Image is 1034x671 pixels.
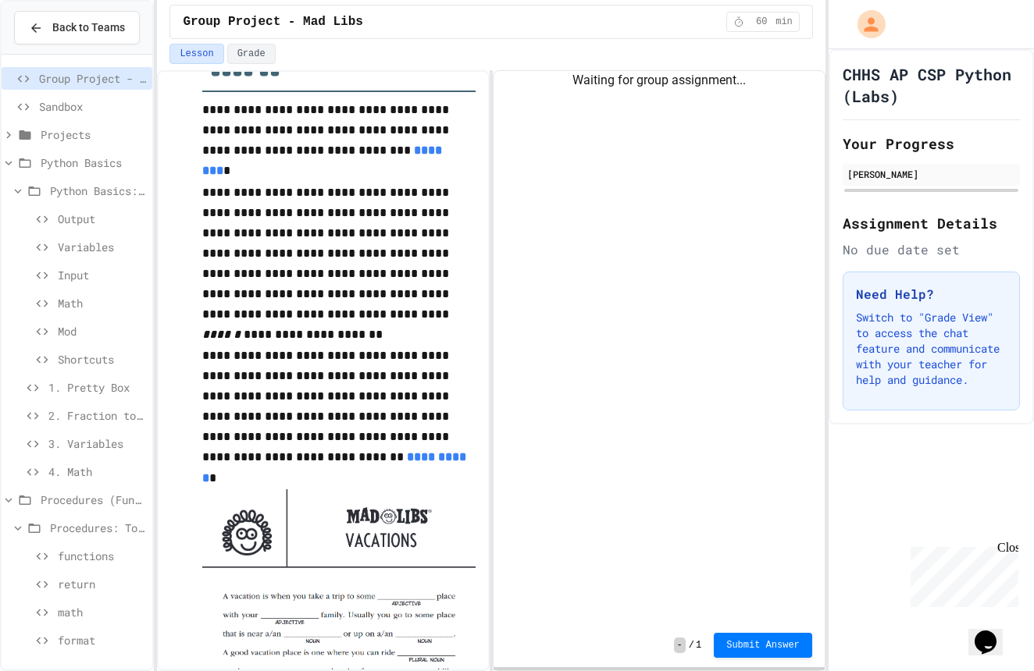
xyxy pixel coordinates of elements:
span: min [775,16,793,28]
span: Sandbox [39,98,146,115]
span: Mod [58,323,146,339]
span: math [58,604,146,620]
span: Submit Answer [726,639,800,651]
span: Procedures (Functions) [41,492,146,508]
div: No due date set [843,240,1020,259]
span: Group Project - Mad Libs [39,70,146,87]
span: Back to Teams [52,20,125,36]
span: 60 [749,16,774,28]
span: Procedures: To Reviews [50,520,146,536]
span: 1. Pretty Box [48,379,146,396]
span: Math [58,295,146,311]
div: Chat with us now!Close [6,6,108,99]
span: functions [58,548,146,564]
span: 2. Fraction to Decimal [48,407,146,424]
button: Submit Answer [714,633,812,658]
div: My Account [841,6,890,42]
span: return [58,576,146,592]
span: Group Project - Mad Libs [183,12,362,31]
span: Projects [41,126,146,143]
span: Python Basics: To Reviews [50,183,146,199]
span: - [674,637,686,653]
div: [PERSON_NAME] [847,167,1015,181]
h3: Need Help? [856,285,1007,304]
h1: CHHS AP CSP Python (Labs) [843,63,1020,107]
span: Python Basics [41,154,146,171]
button: Lesson [169,44,223,64]
span: 1 [696,639,701,651]
span: 4. Math [48,463,146,480]
h2: Your Progress [843,133,1020,154]
span: Output [58,211,146,227]
iframe: chat widget [904,541,1018,607]
button: Back to Teams [14,11,140,44]
span: format [58,632,146,648]
span: Input [58,267,146,283]
p: Switch to "Grade View" to access the chat feature and communicate with your teacher for help and ... [856,310,1007,388]
button: Grade [227,44,276,64]
span: Variables [58,239,146,255]
span: / [689,639,694,651]
iframe: chat widget [968,609,1018,655]
div: Waiting for group assignment... [494,71,825,90]
span: Shortcuts [58,351,146,367]
h2: Assignment Details [843,212,1020,234]
span: 3. Variables [48,435,146,452]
